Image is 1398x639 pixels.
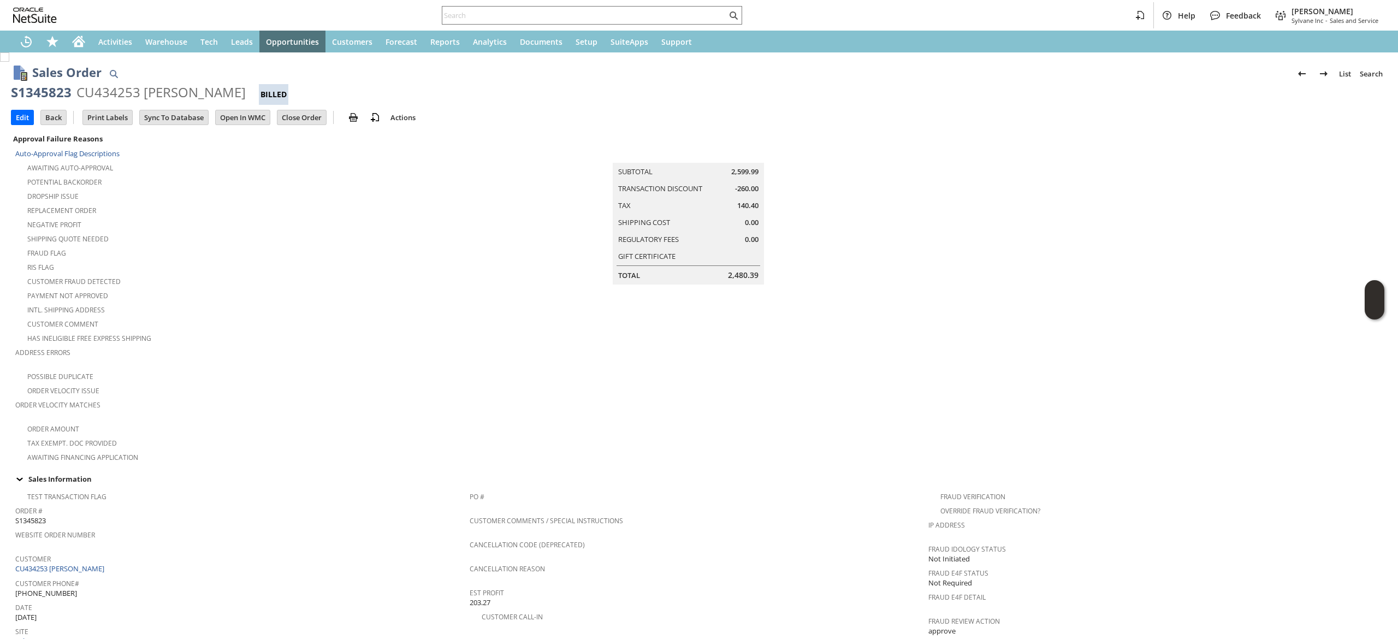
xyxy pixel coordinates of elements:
[27,424,79,434] a: Order Amount
[470,540,585,549] a: Cancellation Code (deprecated)
[1335,65,1355,82] a: List
[928,520,965,530] a: IP Address
[27,492,106,501] a: Test Transaction Flag
[27,263,54,272] a: RIS flag
[928,554,970,564] span: Not Initiated
[66,31,92,52] a: Home
[470,516,623,525] a: Customer Comments / Special Instructions
[604,31,655,52] a: SuiteApps
[618,184,702,193] a: Transaction Discount
[386,113,420,122] a: Actions
[737,200,759,211] span: 140.40
[27,386,99,395] a: Order Velocity Issue
[513,31,569,52] a: Documents
[369,111,382,124] img: add-record.svg
[27,234,109,244] a: Shipping Quote Needed
[259,84,288,105] div: Billed
[27,192,79,201] a: Dropship Issue
[1355,65,1387,82] a: Search
[928,617,1000,626] a: Fraud Review Action
[27,220,81,229] a: Negative Profit
[940,492,1005,501] a: Fraud Verification
[15,612,37,623] span: [DATE]
[1292,6,1378,16] span: [PERSON_NAME]
[15,564,107,573] a: CU434253 [PERSON_NAME]
[200,37,218,47] span: Tech
[140,110,208,125] input: Sync To Database
[1292,16,1323,25] span: Sylvane Inc
[27,305,105,315] a: Intl. Shipping Address
[1317,67,1330,80] img: Next
[1365,280,1384,319] iframe: Click here to launch Oracle Guided Learning Help Panel
[618,234,679,244] a: Regulatory Fees
[27,453,138,462] a: Awaiting Financing Application
[928,578,972,588] span: Not Required
[259,31,325,52] a: Opportunities
[618,200,631,210] a: Tax
[266,37,319,47] span: Opportunities
[11,472,1387,486] td: Sales Information
[27,277,121,286] a: Customer Fraud Detected
[27,439,117,448] a: Tax Exempt. Doc Provided
[618,217,670,227] a: Shipping Cost
[27,291,108,300] a: Payment not approved
[470,597,490,608] span: 203.27
[576,37,597,47] span: Setup
[1325,16,1328,25] span: -
[32,63,102,81] h1: Sales Order
[731,167,759,177] span: 2,599.99
[745,234,759,245] span: 0.00
[618,270,640,280] a: Total
[15,400,100,410] a: Order Velocity Matches
[139,31,194,52] a: Warehouse
[1295,67,1308,80] img: Previous
[27,372,93,381] a: Possible Duplicate
[386,37,417,47] span: Forecast
[194,31,224,52] a: Tech
[442,9,727,22] input: Search
[735,184,759,194] span: -260.00
[27,248,66,258] a: Fraud Flag
[928,545,1006,554] a: Fraud Idology Status
[15,588,77,599] span: [PHONE_NUMBER]
[1178,10,1195,21] span: Help
[940,506,1040,516] a: Override Fraud Verification?
[430,37,460,47] span: Reports
[72,35,85,48] svg: Home
[466,31,513,52] a: Analytics
[424,31,466,52] a: Reports
[15,627,28,636] a: Site
[728,270,759,281] span: 2,480.39
[928,569,988,578] a: Fraud E4F Status
[470,588,504,597] a: Est Profit
[41,110,66,125] input: Back
[1365,300,1384,320] span: Oracle Guided Learning Widget. To move around, please hold and drag
[98,37,132,47] span: Activities
[618,167,653,176] a: Subtotal
[611,37,648,47] span: SuiteApps
[655,31,698,52] a: Support
[46,35,59,48] svg: Shortcuts
[332,37,372,47] span: Customers
[520,37,562,47] span: Documents
[76,84,246,101] div: CU434253 [PERSON_NAME]
[27,163,113,173] a: Awaiting Auto-Approval
[27,334,151,343] a: Has Ineligible Free Express Shipping
[618,251,676,261] a: Gift Certificate
[482,612,543,622] a: Customer Call-in
[569,31,604,52] a: Setup
[15,554,51,564] a: Customer
[1330,16,1378,25] span: Sales and Service
[224,31,259,52] a: Leads
[231,37,253,47] span: Leads
[13,31,39,52] a: Recent Records
[15,348,70,357] a: Address Errors
[470,564,545,573] a: Cancellation Reason
[13,8,57,23] svg: logo
[470,492,484,501] a: PO #
[15,516,46,526] span: S1345823
[27,177,102,187] a: Potential Backorder
[928,626,956,636] span: approve
[39,31,66,52] div: Shortcuts
[15,530,95,540] a: Website Order Number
